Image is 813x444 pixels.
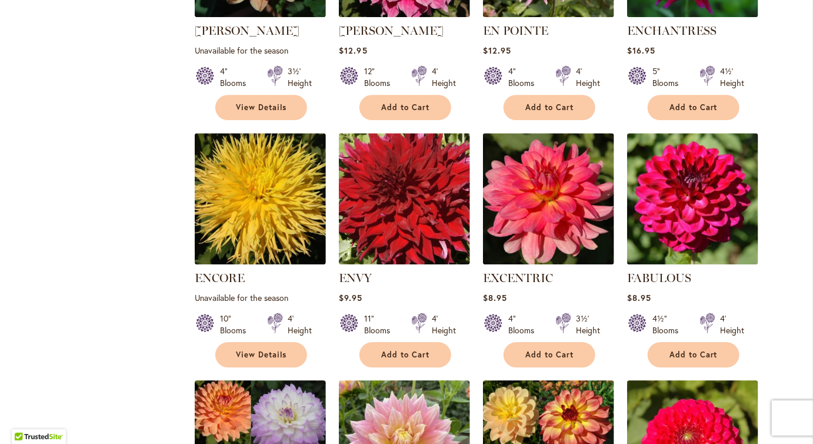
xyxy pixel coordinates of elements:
a: EMORY PAUL [339,8,470,19]
span: $12.95 [339,45,367,56]
button: Add to Cart [359,342,451,367]
a: ENCORE [195,256,326,267]
span: $8.95 [483,292,507,303]
a: ENCHANTRESS [627,24,717,38]
a: Elijah Mason [195,8,326,19]
a: View Details [215,342,307,367]
div: 4' Height [432,313,456,336]
p: Unavailable for the season [195,45,326,56]
span: View Details [236,102,286,112]
button: Add to Cart [359,95,451,120]
span: $9.95 [339,292,362,303]
a: EXCENTRIC [483,271,553,285]
div: 5" Blooms [652,65,685,89]
div: 12" Blooms [364,65,397,89]
div: 4½" Blooms [652,313,685,336]
div: 4½' Height [720,65,744,89]
a: EN POINTE [483,8,614,19]
a: Enchantress [627,8,758,19]
span: Add to Cart [525,102,574,112]
div: 4" Blooms [220,65,253,89]
a: EXCENTRIC [483,256,614,267]
div: 4' Height [432,65,456,89]
span: Add to Cart [669,350,718,360]
span: Add to Cart [525,350,574,360]
a: ENCORE [195,271,245,285]
div: 11" Blooms [364,313,397,336]
div: 4" Blooms [508,65,541,89]
button: Add to Cart [504,342,595,367]
a: FABULOUS [627,271,691,285]
span: $8.95 [627,292,651,303]
img: ENCORE [195,133,326,264]
img: Envy [339,133,470,264]
button: Add to Cart [648,95,739,120]
img: EXCENTRIC [483,133,614,264]
div: 3½' Height [576,313,600,336]
a: ENVY [339,271,372,285]
p: Unavailable for the season [195,292,326,303]
a: Envy [339,256,470,267]
span: Add to Cart [669,102,718,112]
a: FABULOUS [627,256,758,267]
img: FABULOUS [627,133,758,264]
div: 4' Height [288,313,312,336]
span: View Details [236,350,286,360]
iframe: Launch Accessibility Center [9,402,42,435]
a: [PERSON_NAME] [339,24,444,38]
div: 10" Blooms [220,313,253,336]
div: 4' Height [576,65,600,89]
button: Add to Cart [648,342,739,367]
span: $16.95 [627,45,655,56]
span: Add to Cart [381,102,429,112]
a: View Details [215,95,307,120]
div: 4' Height [720,313,744,336]
span: $12.95 [483,45,511,56]
div: 3½' Height [288,65,312,89]
a: [PERSON_NAME] [195,24,299,38]
button: Add to Cart [504,95,595,120]
a: EN POINTE [483,24,548,38]
div: 4" Blooms [508,313,541,336]
span: Add to Cart [381,350,429,360]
